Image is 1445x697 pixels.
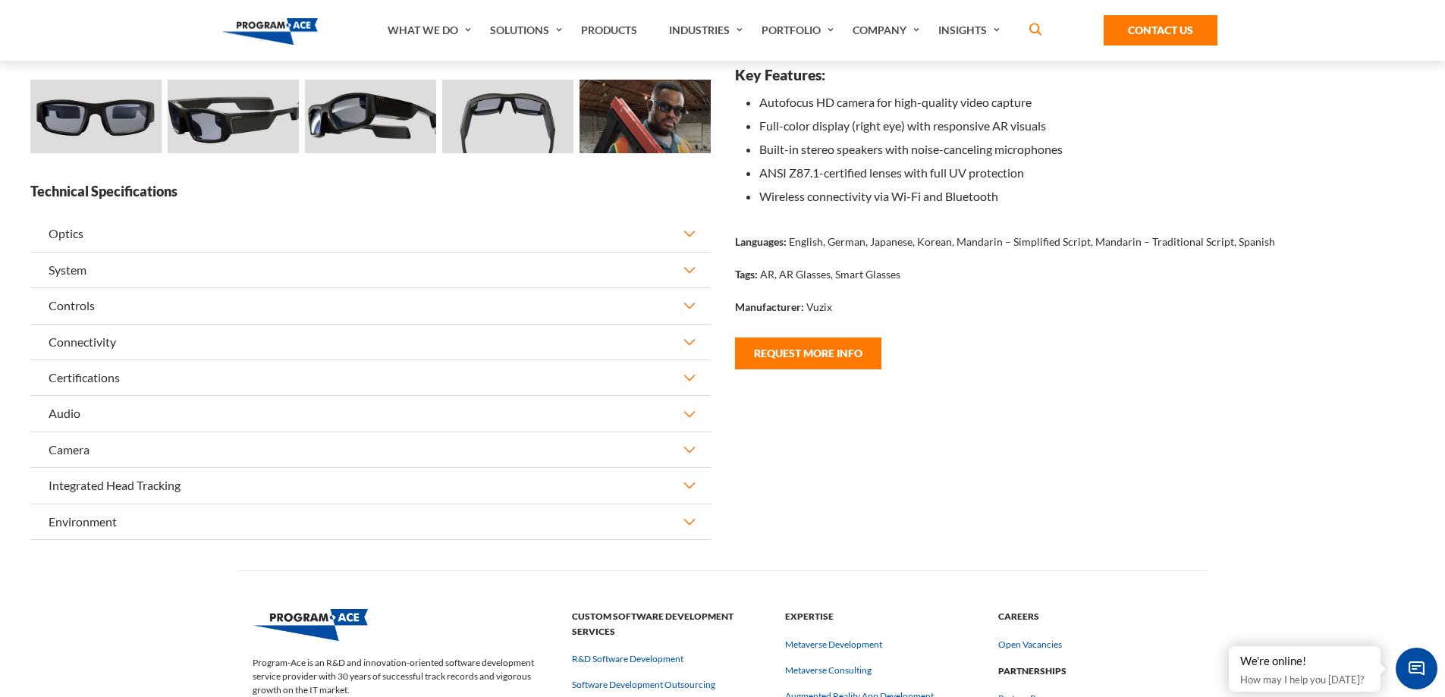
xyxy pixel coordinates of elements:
[759,161,1415,184] li: ANSI Z87.1-certified lenses with full UV protection
[785,638,882,651] a: Metaverse Development
[1240,670,1369,689] p: How may I help you [DATE]?
[580,80,711,153] img: Vuzix Blade 2™ Smart Glasses - Preview 4
[759,137,1415,161] li: Built-in stereo speakers with noise-canceling microphones
[572,652,683,666] a: R&D Software Development
[806,299,832,315] p: Vuzix
[735,65,1415,84] h3: Key Features:
[572,609,767,639] strong: Custom Software Development Services
[998,638,1062,651] a: Open Vacancies
[735,235,787,248] strong: Languages:
[998,664,1193,679] strong: Partnerships
[30,216,711,251] button: Optics
[442,80,573,153] img: Vuzix Blade 2™ Smart Glasses - Preview 3
[30,182,711,201] strong: Technical Specifications
[785,611,980,622] a: Expertise
[759,114,1415,137] li: Full-color display (right eye) with responsive AR visuals
[30,253,711,287] button: System
[305,80,436,153] img: Vuzix Blade 2™ Smart Glasses - Preview 2
[168,80,299,153] img: Vuzix Blade 2™ Smart Glasses - Preview 1
[30,432,711,467] button: Camera
[30,288,711,323] button: Controls
[735,300,804,313] strong: Manufacturer:
[785,609,980,624] strong: Expertise
[735,268,758,281] strong: Tags:
[759,90,1415,114] li: Autofocus HD camera for high-quality video capture
[572,626,767,637] a: Custom Software Development Services
[30,360,711,395] button: Certifications
[30,504,711,539] button: Environment
[30,80,162,153] img: Vuzix Blade 2™ Smart Glasses - Preview 0
[785,664,872,677] a: Metaverse Consulting
[998,609,1193,624] strong: Careers
[1104,15,1217,46] a: Contact Us
[30,325,711,359] button: Connectivity
[735,338,881,369] button: Request More Info
[572,678,715,692] a: Software Development Outsourcing
[30,468,711,503] button: Integrated Head Tracking
[1240,654,1369,669] div: We're online!
[30,396,711,431] button: Audio
[760,266,900,282] p: AR, AR Glasses, Smart Glasses
[759,184,1415,208] li: Wireless connectivity via Wi-Fi and Bluetooth
[253,609,368,641] img: Program-Ace
[1396,648,1437,689] span: Chat Widget
[789,234,1275,250] p: English, German, Japanese, Korean, Mandarin – Simplified Script, Mandarin – Traditional Script, S...
[222,18,319,45] img: Program-Ace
